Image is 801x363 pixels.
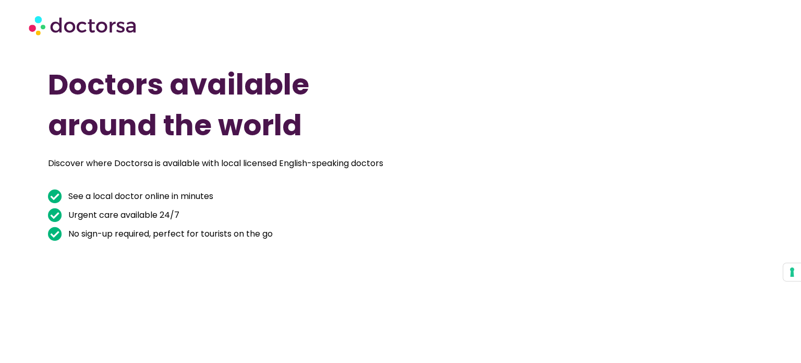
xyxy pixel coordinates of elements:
p: Discover where Doctorsa is available with local licensed English-speaking doctors [48,156,647,171]
h1: Doctors available around the world [48,64,407,146]
span: No sign-up required, perfect for tourists on the go [66,227,273,241]
button: Your consent preferences for tracking technologies [783,263,801,281]
span: See a local doctor online in minutes [66,189,213,204]
span: Urgent care available 24/7 [66,208,179,223]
